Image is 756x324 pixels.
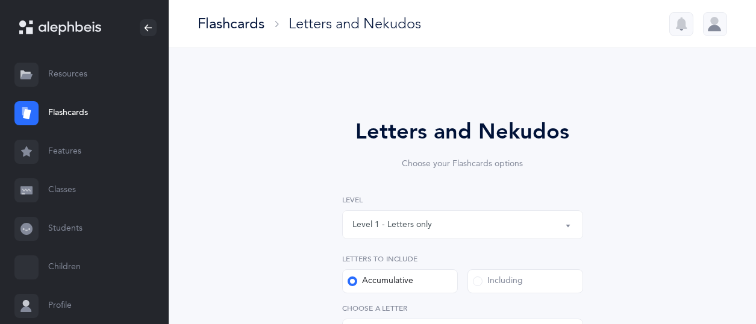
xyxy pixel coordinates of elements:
[342,254,583,264] label: Letters to include
[308,116,617,148] div: Letters and Nekudos
[342,210,583,239] button: Level 1 - Letters only
[473,275,523,287] div: Including
[348,275,413,287] div: Accumulative
[198,14,264,34] div: Flashcards
[342,303,583,314] label: Choose a letter
[289,14,421,34] div: Letters and Nekudos
[342,195,583,205] label: Level
[352,219,432,231] div: Level 1 - Letters only
[308,158,617,170] div: Choose your Flashcards options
